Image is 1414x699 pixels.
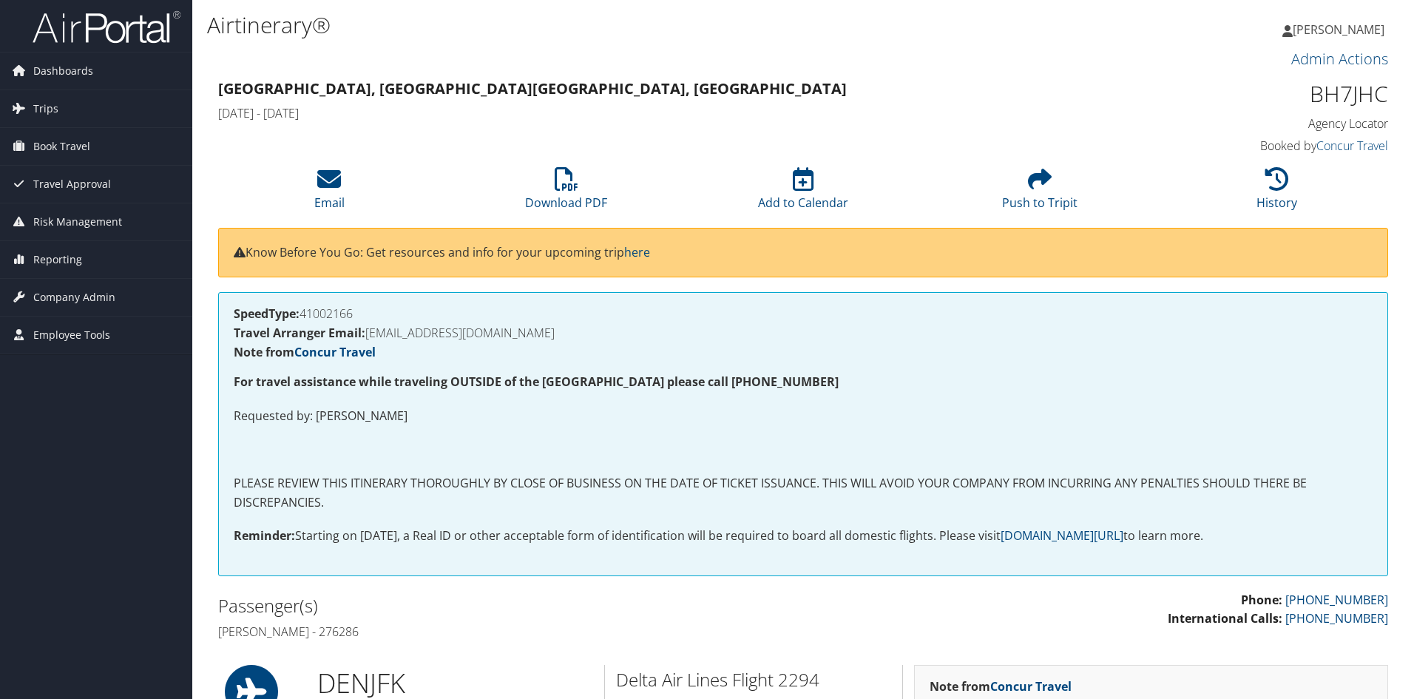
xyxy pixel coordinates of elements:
h4: 41002166 [234,308,1373,320]
span: Reporting [33,241,82,278]
strong: For travel assistance while traveling OUTSIDE of the [GEOGRAPHIC_DATA] please call [PHONE_NUMBER] [234,374,839,390]
span: Risk Management [33,203,122,240]
h4: [DATE] - [DATE] [218,105,1090,121]
a: [PHONE_NUMBER] [1285,592,1388,608]
a: Concur Travel [990,678,1072,695]
strong: [GEOGRAPHIC_DATA], [GEOGRAPHIC_DATA] [GEOGRAPHIC_DATA], [GEOGRAPHIC_DATA] [218,78,847,98]
a: [PHONE_NUMBER] [1285,610,1388,627]
a: Email [314,175,345,211]
span: Employee Tools [33,317,110,354]
span: Company Admin [33,279,115,316]
p: PLEASE REVIEW THIS ITINERARY THOROUGHLY BY CLOSE OF BUSINESS ON THE DATE OF TICKET ISSUANCE. THIS... [234,474,1373,512]
p: Requested by: [PERSON_NAME] [234,407,1373,426]
strong: International Calls: [1168,610,1282,627]
span: [PERSON_NAME] [1293,21,1384,38]
a: Add to Calendar [758,175,848,211]
h4: [EMAIL_ADDRESS][DOMAIN_NAME] [234,327,1373,339]
a: Concur Travel [1316,138,1388,154]
img: airportal-logo.png [33,10,180,44]
strong: SpeedType: [234,305,300,322]
a: Push to Tripit [1002,175,1078,211]
h4: [PERSON_NAME] - 276286 [218,624,792,640]
p: Starting on [DATE], a Real ID or other acceptable form of identification will be required to boar... [234,527,1373,546]
strong: Reminder: [234,527,295,544]
span: Trips [33,90,58,127]
strong: Note from [930,678,1072,695]
h2: Delta Air Lines Flight 2294 [616,667,891,692]
a: [PERSON_NAME] [1282,7,1399,52]
a: Admin Actions [1291,49,1388,69]
strong: Phone: [1241,592,1282,608]
a: Download PDF [525,175,607,211]
a: Concur Travel [294,344,376,360]
h1: BH7JHC [1112,78,1388,109]
a: here [624,244,650,260]
strong: Travel Arranger Email: [234,325,365,341]
span: Travel Approval [33,166,111,203]
strong: Note from [234,344,376,360]
h4: Booked by [1112,138,1388,154]
p: Know Before You Go: Get resources and info for your upcoming trip [234,243,1373,263]
a: History [1256,175,1297,211]
span: Book Travel [33,128,90,165]
h2: Passenger(s) [218,593,792,618]
h1: Airtinerary® [207,10,1002,41]
span: Dashboards [33,53,93,90]
h4: Agency Locator [1112,115,1388,132]
a: [DOMAIN_NAME][URL] [1001,527,1123,544]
